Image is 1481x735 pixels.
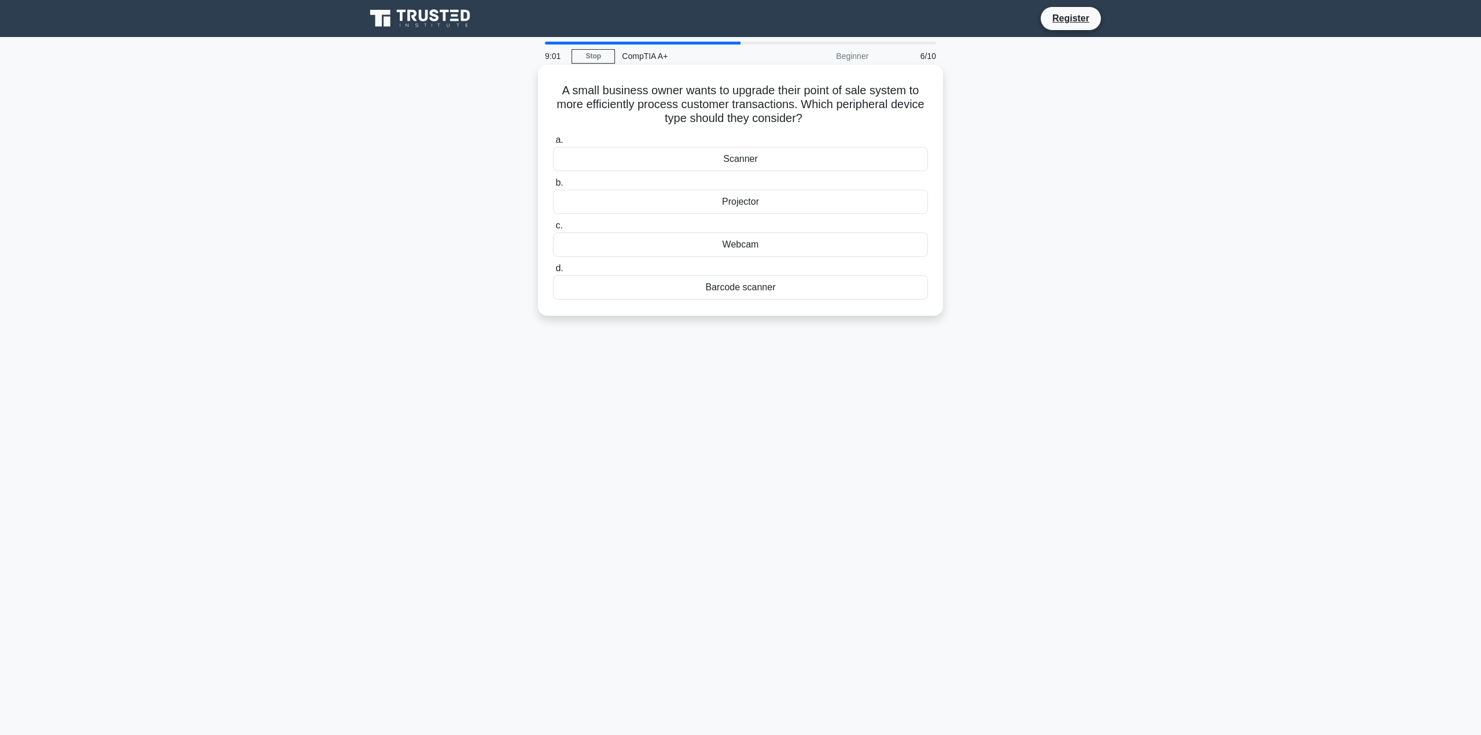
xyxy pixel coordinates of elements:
[572,49,615,64] a: Stop
[555,263,563,273] span: d.
[1045,11,1096,25] a: Register
[555,220,562,230] span: c.
[555,178,563,187] span: b.
[555,135,563,145] span: a.
[875,45,943,68] div: 6/10
[553,232,928,257] div: Webcam
[615,45,774,68] div: CompTIA A+
[538,45,572,68] div: 9:01
[553,190,928,214] div: Projector
[552,83,929,126] h5: A small business owner wants to upgrade their point of sale system to more efficiently process cu...
[553,275,928,300] div: Barcode scanner
[553,147,928,171] div: Scanner
[774,45,875,68] div: Beginner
